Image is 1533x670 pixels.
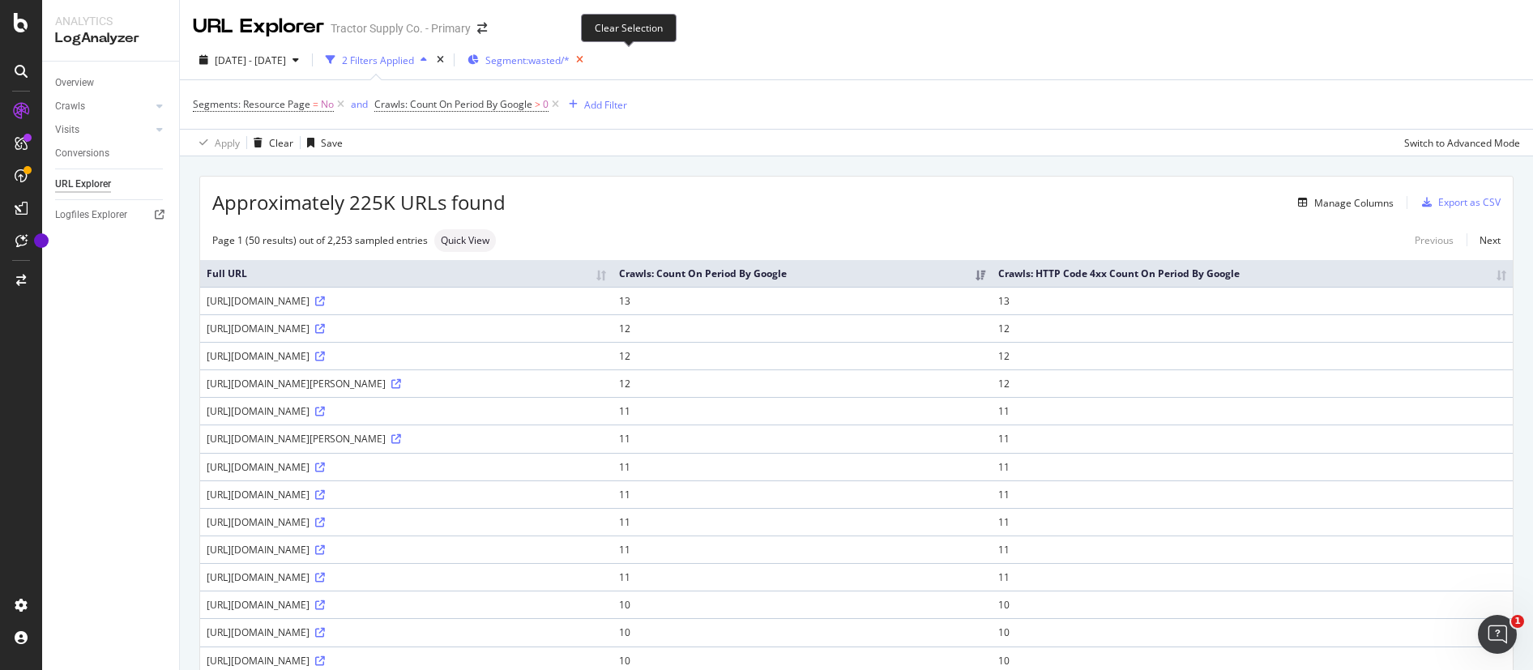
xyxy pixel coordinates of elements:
[193,13,324,41] div: URL Explorer
[613,508,993,536] td: 11
[207,598,606,612] div: [URL][DOMAIN_NAME]
[55,145,109,162] div: Conversions
[207,460,606,474] div: [URL][DOMAIN_NAME]
[434,229,496,252] div: neutral label
[1478,615,1517,654] iframe: Intercom live chat
[613,260,993,287] th: Crawls: Count On Period By Google: activate to sort column ascending
[55,122,79,139] div: Visits
[321,93,334,116] span: No
[207,404,606,418] div: [URL][DOMAIN_NAME]
[207,322,606,335] div: [URL][DOMAIN_NAME]
[55,145,168,162] a: Conversions
[301,130,343,156] button: Save
[55,207,127,224] div: Logfiles Explorer
[215,53,286,67] span: [DATE] - [DATE]
[207,625,606,639] div: [URL][DOMAIN_NAME]
[207,349,606,363] div: [URL][DOMAIN_NAME]
[992,536,1513,563] td: 11
[584,98,627,112] div: Add Filter
[992,508,1513,536] td: 11
[1398,130,1520,156] button: Switch to Advanced Mode
[1467,228,1501,252] a: Next
[193,47,305,73] button: [DATE] - [DATE]
[433,52,447,68] div: times
[613,536,993,563] td: 11
[34,233,49,248] div: Tooltip anchor
[562,95,627,114] button: Add Filter
[55,122,152,139] a: Visits
[1438,195,1501,209] div: Export as CSV
[992,453,1513,480] td: 11
[207,432,606,446] div: [URL][DOMAIN_NAME][PERSON_NAME]
[613,397,993,425] td: 11
[55,176,111,193] div: URL Explorer
[55,75,168,92] a: Overview
[613,369,993,397] td: 12
[351,96,368,112] button: and
[992,287,1513,314] td: 13
[313,97,318,111] span: =
[992,480,1513,508] td: 11
[535,97,540,111] span: >
[212,189,506,216] span: Approximately 225K URLs found
[992,563,1513,591] td: 11
[992,314,1513,342] td: 12
[319,47,433,73] button: 2 Filters Applied
[55,207,168,224] a: Logfiles Explorer
[992,618,1513,646] td: 10
[477,23,487,34] div: arrow-right-arrow-left
[193,130,240,156] button: Apply
[55,29,166,48] div: LogAnalyzer
[215,136,240,150] div: Apply
[55,98,85,115] div: Crawls
[247,130,293,156] button: Clear
[269,136,293,150] div: Clear
[55,98,152,115] a: Crawls
[613,342,993,369] td: 12
[1314,196,1394,210] div: Manage Columns
[1404,136,1520,150] div: Switch to Advanced Mode
[613,480,993,508] td: 11
[193,97,310,111] span: Segments: Resource Page
[992,260,1513,287] th: Crawls: HTTP Code 4xx Count On Period By Google: activate to sort column ascending
[613,425,993,452] td: 11
[321,136,343,150] div: Save
[992,342,1513,369] td: 12
[613,618,993,646] td: 10
[613,453,993,480] td: 11
[543,93,549,116] span: 0
[55,13,166,29] div: Analytics
[207,377,606,390] div: [URL][DOMAIN_NAME][PERSON_NAME]
[200,260,613,287] th: Full URL: activate to sort column ascending
[1511,615,1524,628] span: 1
[207,543,606,557] div: [URL][DOMAIN_NAME]
[992,425,1513,452] td: 11
[207,515,606,529] div: [URL][DOMAIN_NAME]
[581,14,677,42] div: Clear Selection
[207,294,606,308] div: [URL][DOMAIN_NAME]
[992,591,1513,618] td: 10
[485,53,570,67] span: Segment: wasted/*
[613,314,993,342] td: 12
[992,397,1513,425] td: 11
[461,47,590,73] button: Segment:wasted/*
[613,563,993,591] td: 11
[331,20,471,36] div: Tractor Supply Co. - Primary
[55,75,94,92] div: Overview
[55,176,168,193] a: URL Explorer
[441,236,489,245] span: Quick View
[992,369,1513,397] td: 12
[1292,193,1394,212] button: Manage Columns
[207,488,606,501] div: [URL][DOMAIN_NAME]
[613,591,993,618] td: 10
[207,654,606,668] div: [URL][DOMAIN_NAME]
[613,287,993,314] td: 13
[1416,190,1501,216] button: Export as CSV
[351,97,368,111] div: and
[374,97,532,111] span: Crawls: Count On Period By Google
[212,233,428,247] div: Page 1 (50 results) out of 2,253 sampled entries
[207,570,606,584] div: [URL][DOMAIN_NAME]
[342,53,414,67] div: 2 Filters Applied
